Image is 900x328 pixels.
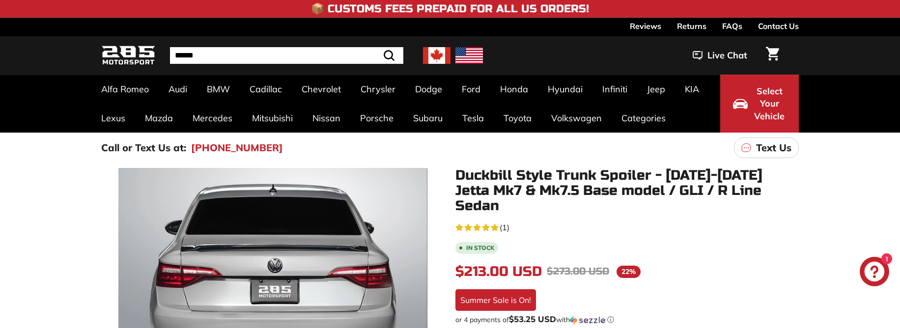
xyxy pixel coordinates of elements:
a: Chrysler [351,75,405,104]
span: Select Your Vehicle [753,85,786,123]
a: Contact Us [758,18,799,34]
a: [PHONE_NUMBER] [191,140,283,155]
a: BMW [197,75,240,104]
a: Mercedes [183,104,242,133]
span: (1) [500,221,509,233]
a: Toyota [494,104,541,133]
a: Jeep [637,75,675,104]
a: Subaru [403,104,452,133]
a: Nissan [303,104,350,133]
a: Cadillac [240,75,292,104]
div: or 4 payments of with [455,315,799,325]
a: Infiniti [592,75,637,104]
button: Live Chat [680,43,760,68]
h4: 📦 Customs Fees Prepaid for All US Orders! [311,3,589,15]
img: Sezzle [570,316,605,325]
p: Text Us [756,140,791,155]
h1: Duckbill Style Trunk Spoiler - [DATE]-[DATE] Jetta Mk7 & Mk7.5 Base model / GLI / R Line Sedan [455,168,799,213]
b: In stock [466,245,494,251]
p: Call or Text Us at: [101,140,186,155]
a: FAQs [722,18,742,34]
a: Ford [452,75,490,104]
a: Text Us [734,137,799,158]
span: Live Chat [707,49,747,62]
div: or 4 payments of$53.25 USDwithSezzle Click to learn more about Sezzle [455,315,799,325]
div: Summer Sale is On! [455,289,536,311]
a: Honda [490,75,538,104]
a: KIA [675,75,709,104]
a: Hyundai [538,75,592,104]
a: Mazda [135,104,183,133]
a: Returns [677,18,706,34]
a: Categories [612,104,675,133]
span: $213.00 USD [455,263,542,280]
a: Reviews [630,18,661,34]
input: Search [170,47,403,64]
a: Chevrolet [292,75,351,104]
a: Audi [159,75,197,104]
span: $53.25 USD [509,314,556,324]
a: Alfa Romeo [91,75,159,104]
a: Tesla [452,104,494,133]
span: $273.00 USD [547,265,609,277]
a: Cart [760,39,785,72]
a: Porsche [350,104,403,133]
a: Mitsubishi [242,104,303,133]
a: Dodge [405,75,452,104]
img: Logo_285_Motorsport_areodynamics_components [101,44,155,67]
button: Select Your Vehicle [720,75,799,133]
inbox-online-store-chat: Shopify online store chat [857,257,892,289]
a: Lexus [91,104,135,133]
a: Volkswagen [541,104,612,133]
a: 5.0 rating (1 votes) [455,220,799,233]
span: 22% [617,266,641,278]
